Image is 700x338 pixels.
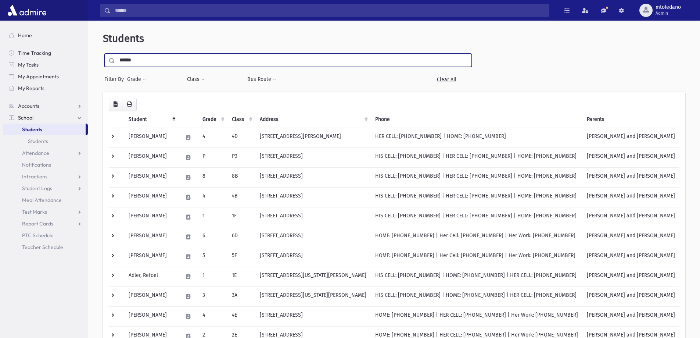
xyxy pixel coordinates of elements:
[371,207,582,227] td: HIS CELL: [PHONE_NUMBER] | HER CELL: [PHONE_NUMBER] | HOME: [PHONE_NUMBER]
[582,207,679,227] td: [PERSON_NAME] and [PERSON_NAME]
[227,128,255,147] td: 4D
[22,220,53,227] span: Report Cards
[227,187,255,207] td: 4B
[3,230,88,241] a: PTC Schedule
[582,167,679,187] td: [PERSON_NAME] and [PERSON_NAME]
[3,241,88,253] a: Teacher Schedule
[18,103,39,109] span: Accounts
[227,247,255,267] td: 5E
[22,185,52,192] span: Student Logs
[3,124,86,135] a: Students
[22,161,51,168] span: Notifications
[255,247,371,267] td: [STREET_ADDRESS]
[371,287,582,306] td: HIS CELL: [PHONE_NUMBER] | HOME: [PHONE_NUMBER] | HER CELL: [PHONE_NUMBER]
[3,206,88,218] a: Test Marks
[371,267,582,287] td: HIS CELL: [PHONE_NUMBER] | HOME: [PHONE_NUMBER] | HER CELL: [PHONE_NUMBER]
[421,73,472,86] a: Clear All
[122,98,137,111] button: Print
[582,147,679,167] td: [PERSON_NAME] and [PERSON_NAME]
[656,4,681,10] span: mtoledano
[3,147,88,159] a: Attendance
[124,128,179,147] td: [PERSON_NAME]
[198,227,227,247] td: 6
[124,111,179,128] th: Student: activate to sort column descending
[3,159,88,171] a: Notifications
[371,111,582,128] th: Phone
[124,207,179,227] td: [PERSON_NAME]
[227,227,255,247] td: 6D
[18,50,51,56] span: Time Tracking
[255,128,371,147] td: [STREET_ADDRESS][PERSON_NAME]
[124,187,179,207] td: [PERSON_NAME]
[227,167,255,187] td: 8B
[22,126,42,133] span: Students
[22,244,63,250] span: Teacher Schedule
[227,111,255,128] th: Class: activate to sort column ascending
[198,167,227,187] td: 8
[18,114,33,121] span: School
[198,267,227,287] td: 1
[582,187,679,207] td: [PERSON_NAME] and [PERSON_NAME]
[3,59,88,71] a: My Tasks
[656,10,681,16] span: Admin
[18,32,32,39] span: Home
[255,111,371,128] th: Address: activate to sort column ascending
[255,306,371,326] td: [STREET_ADDRESS]
[198,187,227,207] td: 4
[247,73,277,86] button: Bus Route
[18,73,59,80] span: My Appointments
[3,71,88,82] a: My Appointments
[187,73,205,86] button: Class
[255,207,371,227] td: [STREET_ADDRESS]
[3,218,88,230] a: Report Cards
[124,267,179,287] td: Adler, Refoel
[227,207,255,227] td: 1F
[255,267,371,287] td: [STREET_ADDRESS][US_STATE][PERSON_NAME]
[371,306,582,326] td: HOME: [PHONE_NUMBER] | HER CELL: [PHONE_NUMBER] | Her Work: [PHONE_NUMBER]
[124,247,179,267] td: [PERSON_NAME]
[124,287,179,306] td: [PERSON_NAME]
[198,128,227,147] td: 4
[3,135,88,147] a: Students
[582,306,679,326] td: [PERSON_NAME] and [PERSON_NAME]
[3,82,88,94] a: My Reports
[111,4,549,17] input: Search
[255,227,371,247] td: [STREET_ADDRESS]
[198,207,227,227] td: 1
[255,147,371,167] td: [STREET_ADDRESS]
[124,227,179,247] td: [PERSON_NAME]
[582,111,679,128] th: Parents
[255,167,371,187] td: [STREET_ADDRESS]
[22,197,62,203] span: Meal Attendance
[582,128,679,147] td: [PERSON_NAME] and [PERSON_NAME]
[124,306,179,326] td: [PERSON_NAME]
[255,187,371,207] td: [STREET_ADDRESS]
[255,287,371,306] td: [STREET_ADDRESS][US_STATE][PERSON_NAME]
[3,100,88,112] a: Accounts
[124,147,179,167] td: [PERSON_NAME]
[22,150,49,156] span: Attendance
[124,167,179,187] td: [PERSON_NAME]
[3,194,88,206] a: Meal Attendance
[18,61,39,68] span: My Tasks
[22,173,47,180] span: Infractions
[227,306,255,326] td: 4E
[104,75,127,83] span: Filter By
[227,287,255,306] td: 3A
[198,111,227,128] th: Grade: activate to sort column ascending
[103,32,144,45] span: Students
[3,112,88,124] a: School
[371,187,582,207] td: HIS CELL: [PHONE_NUMBER] | HER CELL: [PHONE_NUMBER] | HOME: [PHONE_NUMBER]
[582,227,679,247] td: [PERSON_NAME] and [PERSON_NAME]
[371,227,582,247] td: HOME: [PHONE_NUMBER] | Her Cell: [PHONE_NUMBER] | Her Work: [PHONE_NUMBER]
[371,167,582,187] td: HIS CELL: [PHONE_NUMBER] | HER CELL: [PHONE_NUMBER] | HOME: [PHONE_NUMBER]
[198,247,227,267] td: 5
[3,182,88,194] a: Student Logs
[582,287,679,306] td: [PERSON_NAME] and [PERSON_NAME]
[582,267,679,287] td: [PERSON_NAME] and [PERSON_NAME]
[371,147,582,167] td: HIS CELL: [PHONE_NUMBER] | HER CELL: [PHONE_NUMBER] | HOME: [PHONE_NUMBER]
[371,247,582,267] td: HOME: [PHONE_NUMBER] | Her Cell: [PHONE_NUMBER] | Her Work: [PHONE_NUMBER]
[22,209,47,215] span: Test Marks
[227,147,255,167] td: P3
[3,29,88,41] a: Home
